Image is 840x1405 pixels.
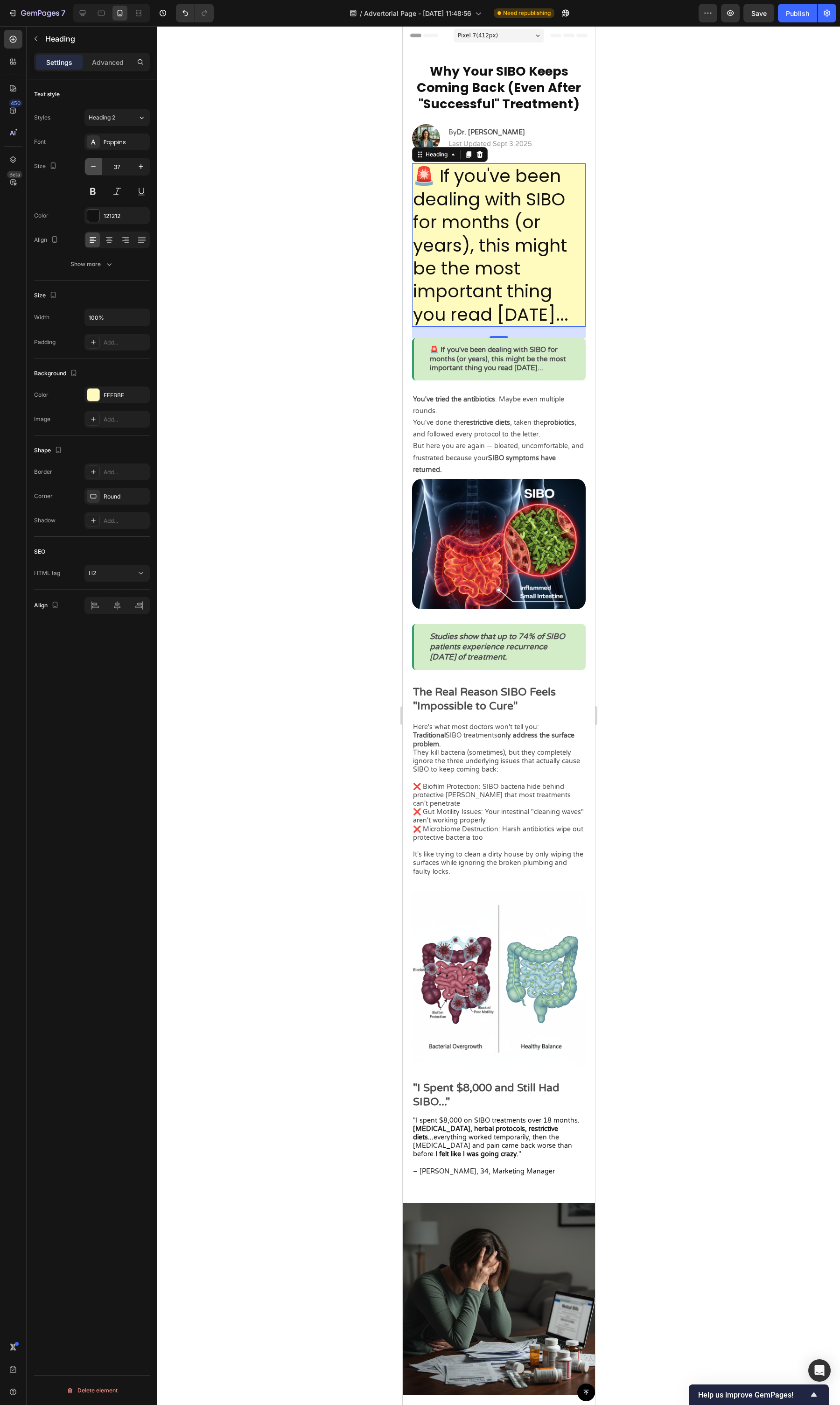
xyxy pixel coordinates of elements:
[503,9,551,17] span: Need republishing
[9,99,22,107] div: 450
[7,171,22,178] div: Beta
[698,1389,819,1400] button: Show survey - Help us improve GemPages!
[808,1359,831,1382] div: Open Intercom Messenger
[364,8,471,18] span: Advertorial Page - [DATE] 11:48:56
[34,548,45,556] div: SEO
[34,113,50,122] div: Styles
[34,1383,150,1398] button: Delete element
[34,138,46,146] div: Font
[34,313,49,322] div: Width
[34,90,60,98] div: Text style
[84,109,150,126] button: Heading 2
[34,338,56,346] div: Padding
[778,4,817,22] button: Publish
[751,9,767,17] span: Save
[34,468,52,476] div: Border
[104,391,147,400] div: FFFBBF
[34,234,60,246] div: Align
[176,4,214,22] div: Undo/Redo
[34,444,64,457] div: Shape
[698,1391,808,1399] span: Help us improve GemPages!
[34,415,50,423] div: Image
[403,26,595,1405] iframe: Design area
[104,338,147,347] div: Add...
[70,260,114,269] div: Show more
[34,160,59,173] div: Size
[104,138,147,147] div: Poppins
[104,415,147,424] div: Add...
[360,8,362,18] span: /
[4,4,70,22] button: 7
[104,212,147,220] div: 121212
[104,492,147,501] div: Round
[34,289,59,302] div: Size
[104,468,147,477] div: Add...
[786,8,809,18] div: Publish
[89,569,96,576] span: H2
[34,492,53,500] div: Corner
[34,391,49,399] div: Color
[66,1385,118,1396] div: Delete element
[61,7,65,19] p: 7
[34,367,79,380] div: Background
[89,113,115,122] span: Heading 2
[743,4,774,22] button: Save
[85,309,149,326] input: Auto
[45,33,146,44] p: Heading
[46,57,72,67] p: Settings
[84,565,150,582] button: H2
[92,57,124,67] p: Advanced
[104,517,147,525] div: Add...
[34,516,56,525] div: Shadow
[34,569,60,577] div: HTML tag
[34,256,150,273] button: Show more
[34,211,49,220] div: Color
[34,599,61,612] div: Align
